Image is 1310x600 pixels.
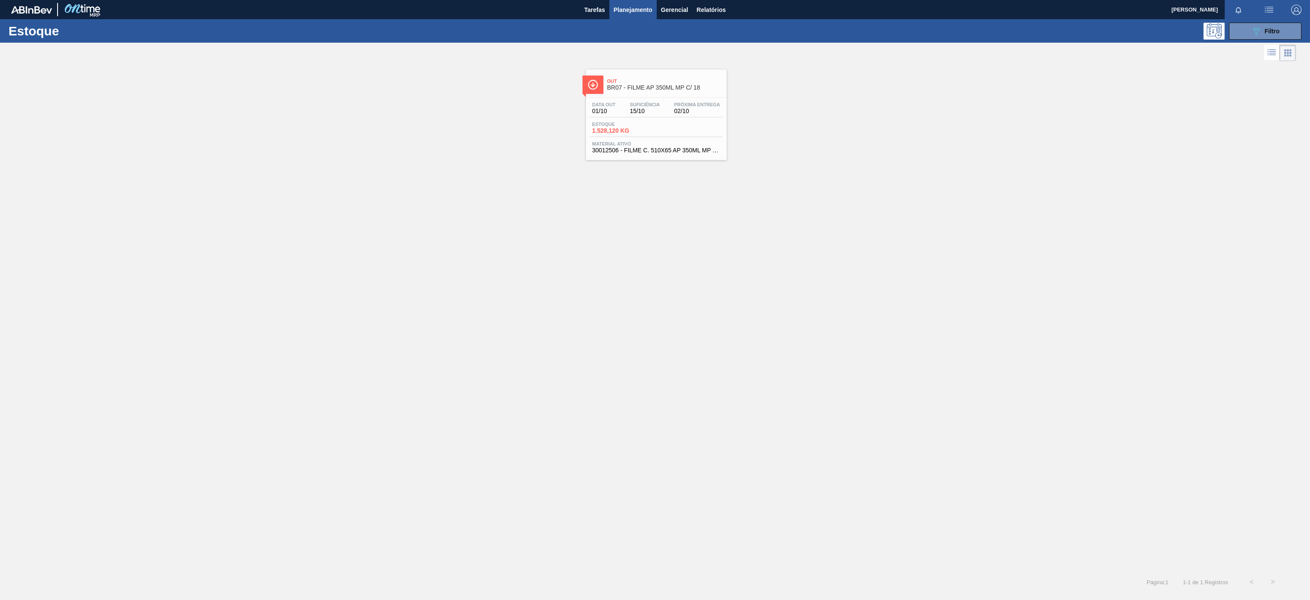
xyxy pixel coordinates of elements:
[1262,571,1284,593] button: >
[630,102,660,107] span: Suficiência
[1181,579,1228,585] span: 1 - 1 de 1 Registros
[592,128,652,134] span: 1.528,120 KG
[1229,23,1301,40] button: Filtro
[588,79,598,90] img: Ícone
[11,6,52,14] img: TNhmsLtSVTkK8tSr43FrP2fwEKptu5GPRR3wAAAABJRU5ErkJggg==
[592,108,616,114] span: 01/10
[592,102,616,107] span: Data out
[592,141,720,146] span: Material ativo
[584,5,605,15] span: Tarefas
[1264,5,1274,15] img: userActions
[1147,579,1168,585] span: Página : 1
[1265,28,1280,35] span: Filtro
[1264,45,1280,61] div: Visão em Lista
[607,79,722,84] span: Out
[1291,5,1301,15] img: Logout
[9,26,144,36] h1: Estoque
[1225,4,1252,16] button: Notificações
[697,5,726,15] span: Relatórios
[674,102,720,107] span: Próxima Entrega
[580,63,731,160] a: ÍconeOutBR07 - FILME AP 350ML MP C/ 18Data out01/10Suficiência15/10Próxima Entrega02/10Estoque1.5...
[1241,571,1262,593] button: <
[661,5,688,15] span: Gerencial
[674,108,720,114] span: 02/10
[630,108,660,114] span: 15/10
[592,147,720,154] span: 30012506 - FILME C. 510X65 AP 350ML MP C18 429
[1280,45,1296,61] div: Visão em Cards
[1203,23,1225,40] div: Pogramando: nenhum usuário selecionado
[592,122,652,127] span: Estoque
[607,84,722,91] span: BR07 - FILME AP 350ML MP C/ 18
[614,5,652,15] span: Planejamento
